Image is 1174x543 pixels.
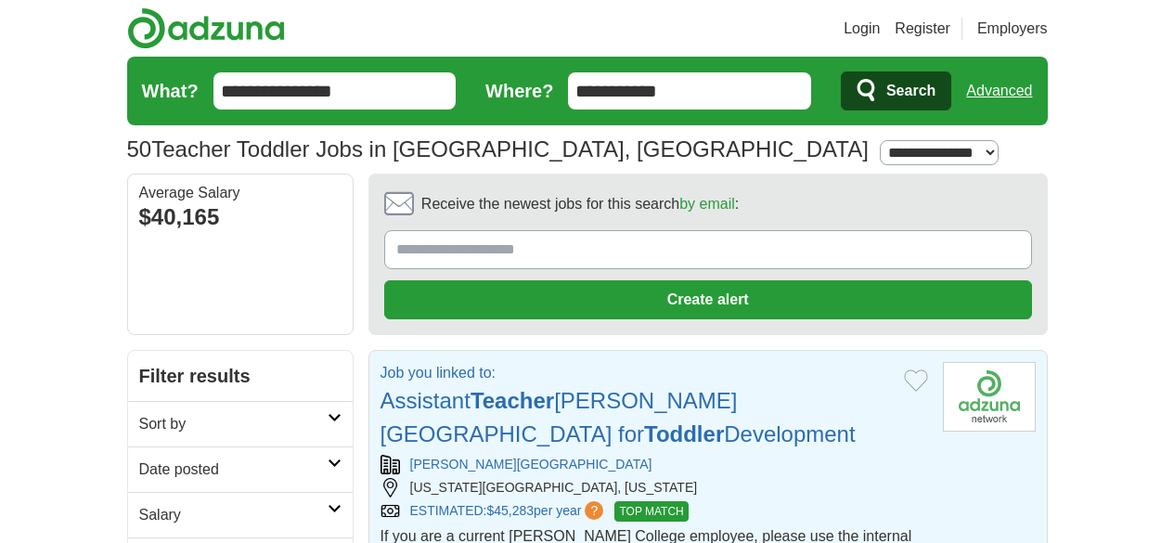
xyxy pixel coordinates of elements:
[142,77,199,105] label: What?
[139,504,328,526] h2: Salary
[381,478,928,498] div: [US_STATE][GEOGRAPHIC_DATA], [US_STATE]
[381,388,856,446] a: AssistantTeacher[PERSON_NAME][GEOGRAPHIC_DATA] forToddlerDevelopment
[841,71,951,110] button: Search
[139,186,342,200] div: Average Salary
[381,362,889,384] p: Job you linked to:
[139,200,342,234] div: $40,165
[127,7,285,49] img: Adzuna logo
[886,72,935,110] span: Search
[679,196,735,212] a: by email
[128,351,353,401] h2: Filter results
[128,401,353,446] a: Sort by
[471,388,554,413] strong: Teacher
[895,18,950,40] a: Register
[977,18,1048,40] a: Employers
[410,457,652,472] a: [PERSON_NAME][GEOGRAPHIC_DATA]
[128,492,353,537] a: Salary
[127,136,869,162] h1: Teacher Toddler Jobs in [GEOGRAPHIC_DATA], [GEOGRAPHIC_DATA]
[966,72,1032,110] a: Advanced
[585,501,603,520] span: ?
[139,413,328,435] h2: Sort by
[904,369,928,392] button: Add to favorite jobs
[485,77,553,105] label: Where?
[384,280,1032,319] button: Create alert
[128,446,353,492] a: Date posted
[943,362,1036,432] img: Barnard College logo
[127,133,152,166] span: 50
[614,501,688,522] span: TOP MATCH
[486,503,534,518] span: $45,283
[844,18,880,40] a: Login
[644,421,724,446] strong: Toddler
[421,193,739,215] span: Receive the newest jobs for this search :
[139,459,328,481] h2: Date posted
[410,501,608,522] a: ESTIMATED:$45,283per year?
